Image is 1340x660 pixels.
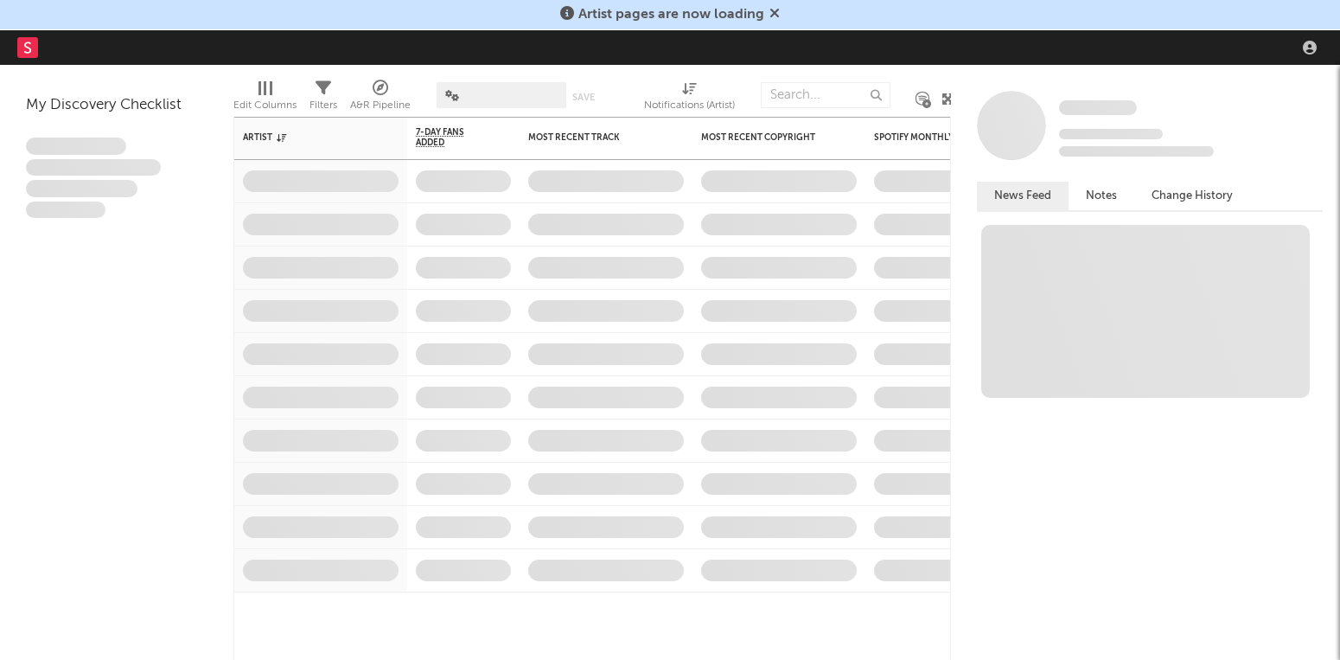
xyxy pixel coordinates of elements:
button: Save [572,93,595,102]
div: Edit Columns [233,95,297,116]
div: Most Recent Copyright [701,132,831,143]
div: Edit Columns [233,74,297,124]
input: Search... [761,82,890,108]
span: Dismiss [769,8,780,22]
div: Notifications (Artist) [644,74,735,124]
a: Some Artist [1059,99,1137,117]
div: Filters [309,74,337,124]
div: Spotify Monthly Listeners [874,132,1004,143]
div: Artist [243,132,373,143]
span: Integer aliquet in purus et [26,159,161,176]
button: News Feed [977,182,1069,210]
button: Change History [1134,182,1250,210]
div: A&R Pipeline [350,74,411,124]
span: Artist pages are now loading [578,8,764,22]
div: Filters [309,95,337,116]
span: Praesent ac interdum [26,180,137,197]
span: 0 fans last week [1059,146,1214,157]
button: Notes [1069,182,1134,210]
div: Notifications (Artist) [644,95,735,116]
span: Aliquam viverra [26,202,105,219]
span: Some Artist [1059,100,1137,115]
div: My Discovery Checklist [26,95,207,116]
span: Tracking Since: [DATE] [1059,129,1163,139]
div: Most Recent Track [528,132,658,143]
span: Lorem ipsum dolor [26,138,126,155]
span: 7-Day Fans Added [416,127,485,148]
div: A&R Pipeline [350,95,411,116]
